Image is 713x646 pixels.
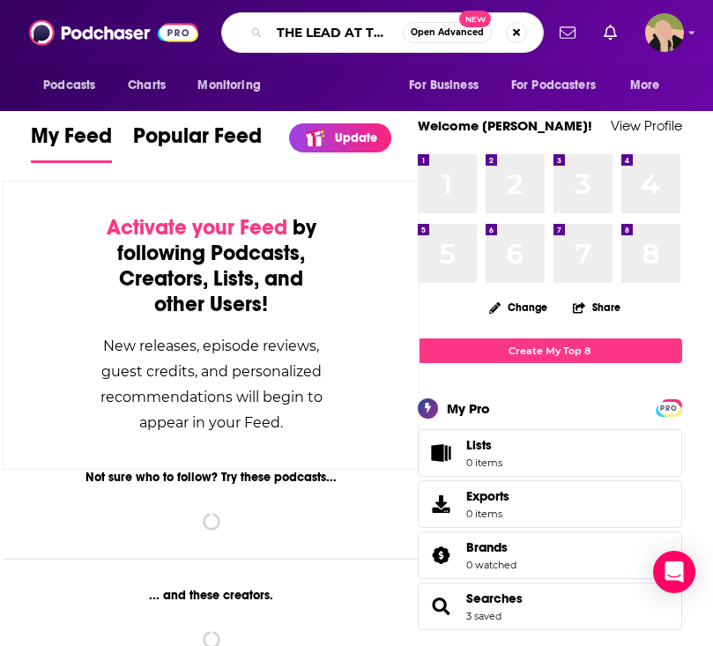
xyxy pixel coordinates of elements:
[418,480,682,528] a: Exports
[466,610,501,622] a: 3 saved
[500,69,621,102] button: open menu
[479,296,558,318] button: Change
[335,130,377,145] p: Update
[466,488,509,504] span: Exports
[424,543,459,568] a: Brands
[92,333,331,435] div: New releases, episode reviews, guest credits, and personalized recommendations will begin to appe...
[397,69,501,102] button: open menu
[185,69,283,102] button: open menu
[31,69,118,102] button: open menu
[466,508,509,520] span: 0 items
[116,69,176,102] a: Charts
[197,73,260,98] span: Monitoring
[466,559,516,571] a: 0 watched
[618,69,682,102] button: open menu
[424,441,459,465] span: Lists
[466,590,523,606] a: Searches
[466,457,502,469] span: 0 items
[553,18,583,48] a: Show notifications dropdown
[92,215,331,317] div: by following Podcasts, Creators, Lists, and other Users!
[107,214,287,241] span: Activate your Feed
[418,117,592,134] a: Welcome [PERSON_NAME]!
[466,539,508,555] span: Brands
[133,123,262,163] a: Popular Feed
[645,13,684,52] img: User Profile
[409,73,479,98] span: For Business
[418,531,682,579] span: Brands
[597,18,624,48] a: Show notifications dropdown
[630,73,660,98] span: More
[418,429,682,477] a: Lists
[658,400,680,413] a: PRO
[3,588,420,603] div: ... and these creators.
[289,123,391,152] a: Update
[466,539,516,555] a: Brands
[424,492,459,516] span: Exports
[133,123,262,160] span: Popular Feed
[43,73,95,98] span: Podcasts
[511,73,596,98] span: For Podcasters
[658,402,680,415] span: PRO
[418,338,682,362] a: Create My Top 8
[29,16,198,49] img: Podchaser - Follow, Share and Rate Podcasts
[466,437,492,453] span: Lists
[653,551,695,593] div: Open Intercom Messenger
[270,19,403,47] input: Search podcasts, credits, & more...
[31,123,112,160] span: My Feed
[466,437,502,453] span: Lists
[418,583,682,630] span: Searches
[221,12,544,53] div: Search podcasts, credits, & more...
[572,290,621,324] button: Share
[3,470,420,485] div: Not sure who to follow? Try these podcasts...
[128,73,166,98] span: Charts
[31,123,112,163] a: My Feed
[645,13,684,52] span: Logged in as KatMcMahonn
[459,11,491,27] span: New
[611,117,682,134] a: View Profile
[403,22,492,43] button: Open AdvancedNew
[447,400,490,417] div: My Pro
[645,13,684,52] button: Show profile menu
[424,594,459,619] a: Searches
[411,28,484,37] span: Open Advanced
